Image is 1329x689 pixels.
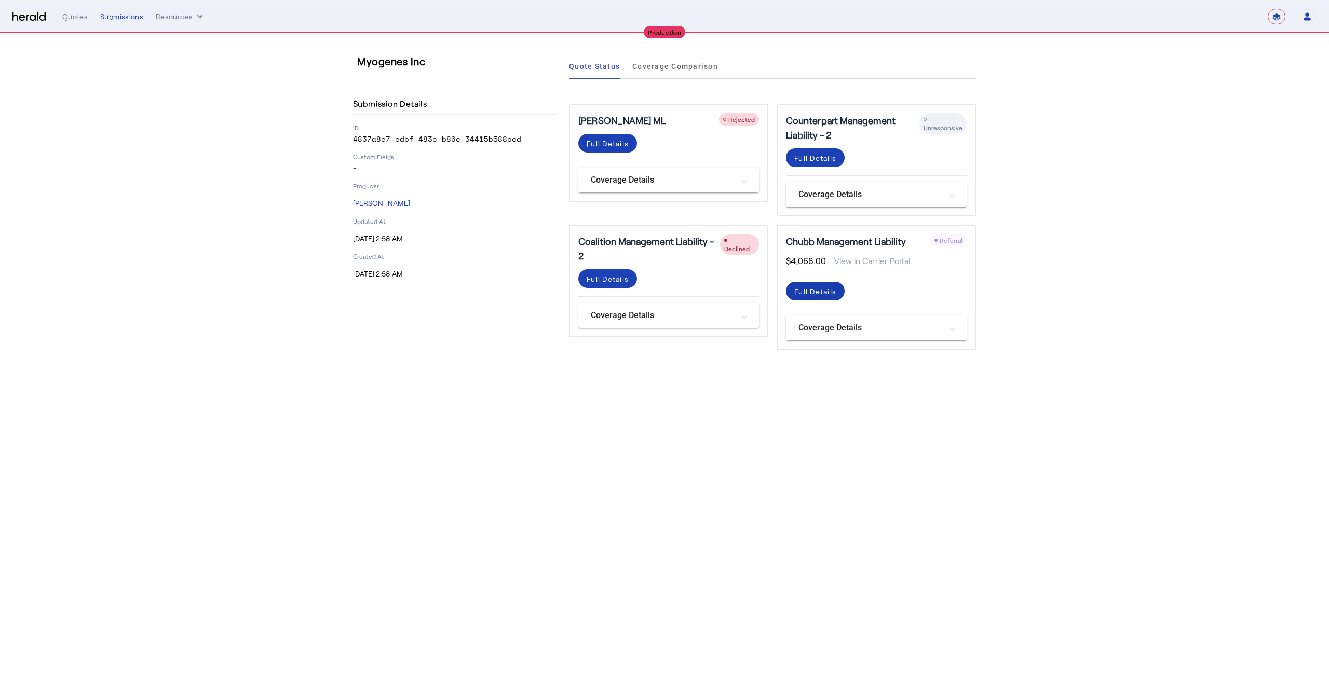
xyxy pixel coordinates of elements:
[353,217,557,225] p: Updated At
[357,54,561,68] h3: Myogenes Inc
[62,11,88,22] div: Quotes
[353,252,557,260] p: Created At
[794,286,836,297] div: Full Details
[353,198,557,209] p: [PERSON_NAME]
[924,124,962,131] span: Unresponsive
[632,54,718,79] a: Coverage Comparison
[12,12,46,22] img: Herald Logo
[353,269,557,279] p: [DATE] 2:58 AM
[794,153,836,163] div: Full Details
[786,182,967,207] mat-expansion-panel-header: Coverage Details
[353,123,557,132] p: ID
[786,148,845,167] button: Full Details
[353,182,557,190] p: Producer
[578,134,637,153] button: Full Details
[798,322,942,334] mat-panel-title: Coverage Details
[786,282,845,300] button: Full Details
[578,168,759,192] mat-expansion-panel-header: Coverage Details
[156,11,205,22] button: Resources dropdown menu
[728,116,755,123] span: Rejected
[786,315,967,340] mat-expansion-panel-header: Coverage Details
[632,63,718,70] span: Coverage Comparison
[786,113,919,142] h5: Counterpart Management Liability - 2
[353,134,557,144] p: 4837a8e7-edbf-483c-b86e-34415b588bed
[569,63,620,70] span: Quote Status
[786,255,826,267] span: $4,068.00
[578,269,637,288] button: Full Details
[786,234,906,249] h5: Chubb Management Liability
[724,245,750,252] span: Declined
[353,233,557,244] p: [DATE] 2:58 AM
[578,113,666,128] h5: [PERSON_NAME] ML
[591,174,734,186] mat-panel-title: Coverage Details
[826,255,911,267] span: View in Carrier Portal
[798,188,942,201] mat-panel-title: Coverage Details
[587,138,629,149] div: Full Details
[569,54,620,79] a: Quote Status
[353,98,431,110] h4: Submission Details
[578,234,720,263] h5: Coalition Management Liability - 2
[587,273,629,284] div: Full Details
[100,11,143,22] div: Submissions
[353,163,557,173] p: -
[591,309,734,322] mat-panel-title: Coverage Details
[644,26,685,38] div: Production
[578,303,759,328] mat-expansion-panel-header: Coverage Details
[940,237,962,244] span: Referral
[353,153,557,161] p: Custom Fields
